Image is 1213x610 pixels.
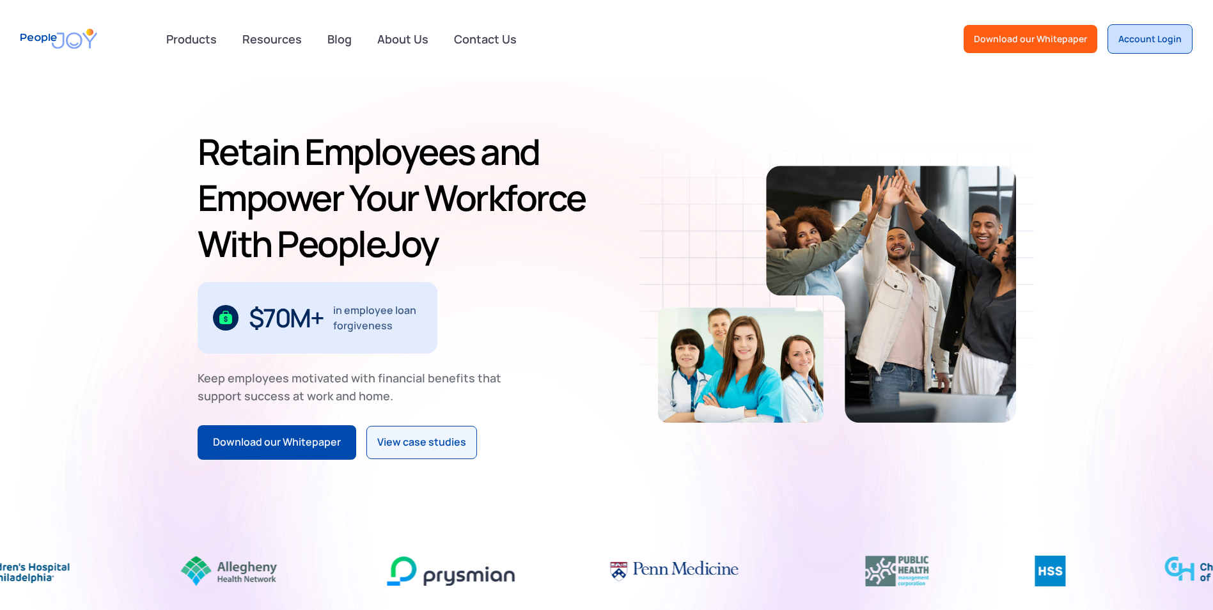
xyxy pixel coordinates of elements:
h1: Retain Employees and Empower Your Workforce With PeopleJoy [198,129,602,267]
a: Blog [320,25,359,53]
div: Download our Whitepaper [213,434,341,451]
a: Account Login [1107,24,1193,54]
a: Resources [235,25,309,53]
img: Retain-Employees-PeopleJoy [658,308,824,423]
img: Retain-Employees-PeopleJoy [766,166,1016,423]
div: Keep employees motivated with financial benefits that support success at work and home. [198,369,512,405]
a: About Us [370,25,436,53]
div: in employee loan forgiveness [333,302,422,333]
div: 1 / 3 [198,282,437,354]
a: View case studies [366,426,477,459]
a: Download our Whitepaper [964,25,1097,53]
a: Download our Whitepaper [198,425,356,460]
div: $70M+ [249,308,324,328]
div: Products [159,26,224,52]
a: Contact Us [446,25,524,53]
a: home [20,20,97,57]
div: View case studies [377,434,466,451]
div: Account Login [1118,33,1182,45]
div: Download our Whitepaper [974,33,1087,45]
